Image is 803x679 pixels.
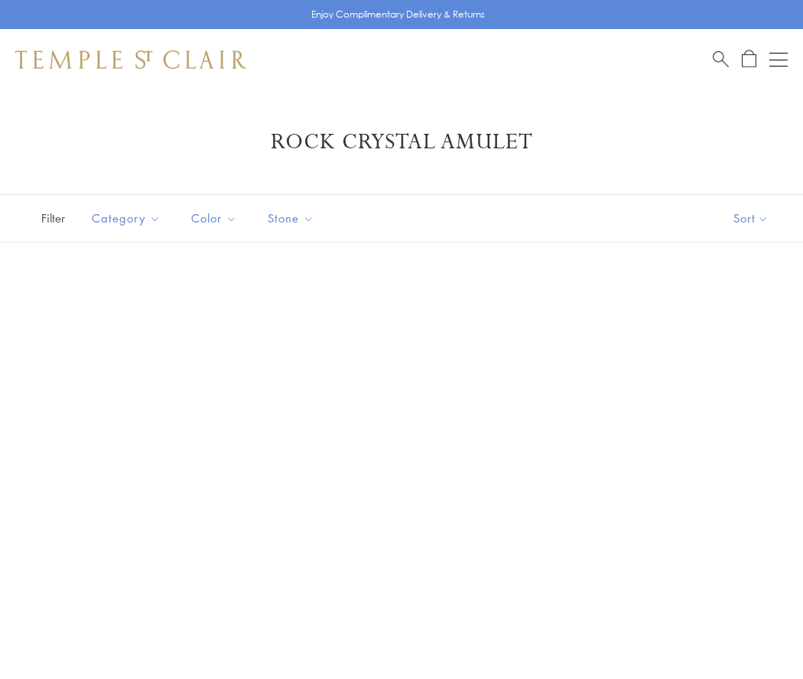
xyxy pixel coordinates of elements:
[699,195,803,242] button: Show sort by
[184,209,249,228] span: Color
[260,209,326,228] span: Stone
[80,201,172,236] button: Category
[180,201,249,236] button: Color
[84,209,172,228] span: Category
[742,50,756,69] a: Open Shopping Bag
[15,50,246,69] img: Temple St. Clair
[38,128,765,156] h1: Rock Crystal Amulet
[769,50,788,69] button: Open navigation
[713,50,729,69] a: Search
[256,201,326,236] button: Stone
[311,7,485,22] p: Enjoy Complimentary Delivery & Returns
